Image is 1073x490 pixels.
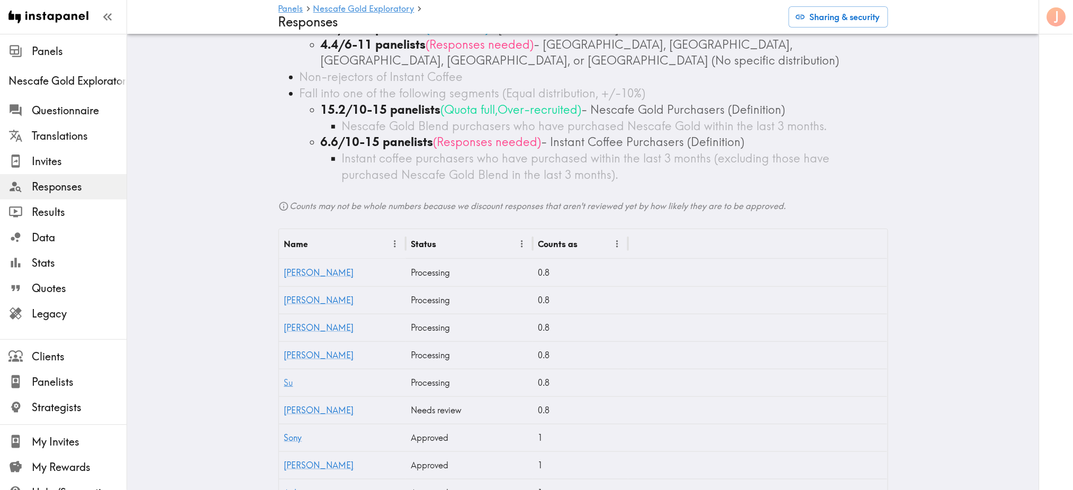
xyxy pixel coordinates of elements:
span: ( Quota met ) [426,21,490,35]
span: Legacy [32,306,127,321]
h6: Counts may not be whole numbers because we discount responses that aren't reviewed yet by how lik... [278,200,888,212]
span: Panels [32,44,127,59]
span: - [GEOGRAPHIC_DATA] [490,21,619,35]
a: [PERSON_NAME] [284,295,354,305]
div: 0.8 [533,341,628,369]
div: Processing [406,341,533,369]
span: ( Quota full , Over-recruited ) [441,102,582,117]
div: Approved [406,451,533,479]
div: 0.8 [533,369,628,396]
button: Menu [387,236,403,252]
div: Processing [406,259,533,286]
span: Strategists [32,400,127,415]
button: Sort [579,236,596,252]
span: Translations [32,129,127,143]
span: Panelists [32,375,127,389]
div: Name [284,239,308,249]
div: 0.8 [533,396,628,424]
span: Stats [32,256,127,270]
a: [PERSON_NAME] [284,322,354,333]
div: Needs review [406,396,533,424]
span: Invites [32,154,127,169]
span: Instant coffee purchasers who have purchased within the last 3 months (excluding those have purch... [342,151,830,182]
span: Non-rejectors of Instant Coffee [300,69,463,84]
button: Menu [514,236,530,252]
span: - Instant Coffee Purchasers (Definition) [542,134,745,149]
span: Fall into one of the following segments (Equal distribution, +/-10%) [300,86,646,101]
span: Quotes [32,281,127,296]
button: Sort [438,236,454,252]
span: Nescafe Gold Exploratory [8,74,127,88]
span: Results [32,205,127,220]
div: 0.8 [533,259,628,286]
button: Menu [609,236,626,252]
div: 0.8 [533,286,628,314]
span: J [1054,8,1060,26]
h4: Responses [278,14,780,30]
a: [PERSON_NAME] [284,350,354,360]
a: [PERSON_NAME] [284,460,354,470]
div: Processing [406,286,533,314]
button: Sharing & security [789,6,888,28]
span: - Nescafe Gold Purchasers (Definition) [582,102,786,117]
span: My Rewards [32,460,127,475]
span: Responses [32,179,127,194]
button: Sort [309,236,326,252]
b: 4.4/6-11 panelists [321,37,426,52]
a: Nescafe Gold Exploratory [313,4,414,14]
a: [PERSON_NAME] [284,267,354,278]
span: My Invites [32,434,127,449]
div: Processing [406,314,533,341]
span: Questionnaire [32,103,127,118]
div: Approved [406,424,533,451]
div: 0.8 [533,314,628,341]
a: Panels [278,4,303,14]
span: ( Responses needed ) [426,37,534,52]
div: Status [411,239,437,249]
span: Clients [32,349,127,364]
div: Counts as [538,239,578,249]
span: ( Responses needed ) [434,134,542,149]
a: Sony [284,432,302,443]
span: Nescafe Gold Blend purchasers who have purchased Nescafe Gold within the last 3 months. [342,119,827,133]
b: 8.6/6-11 panelists [321,21,426,35]
a: [PERSON_NAME] [284,405,354,415]
div: Processing [406,369,533,396]
span: Data [32,230,127,245]
a: Su [284,377,293,388]
div: 1 [533,451,628,479]
button: J [1046,6,1067,28]
span: - [GEOGRAPHIC_DATA], [GEOGRAPHIC_DATA], [GEOGRAPHIC_DATA], [GEOGRAPHIC_DATA], or [GEOGRAPHIC_DATA... [321,37,840,68]
div: 1 [533,424,628,451]
b: 15.2/10-15 panelists [321,102,441,117]
b: 6.6/10-15 panelists [321,134,434,149]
